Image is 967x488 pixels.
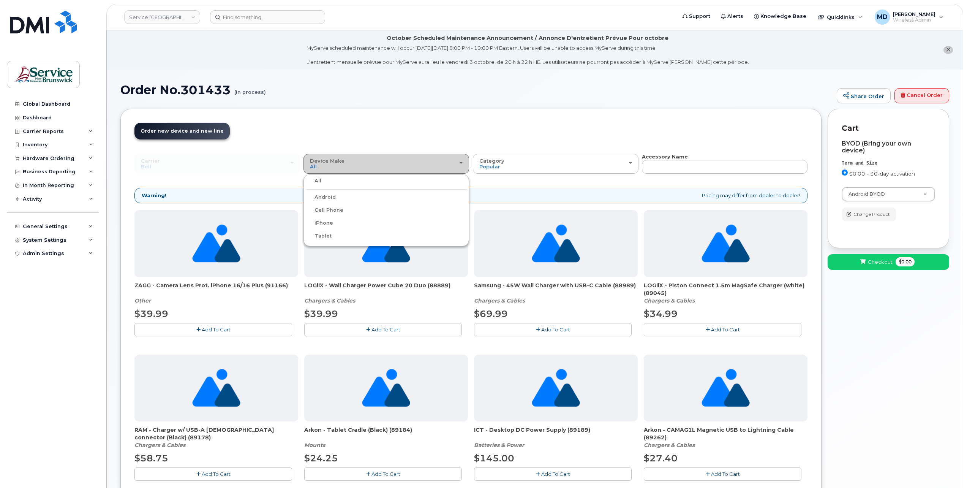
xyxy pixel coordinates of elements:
[310,158,344,164] span: Device Make
[894,88,949,103] a: Cancel Order
[644,282,807,304] div: LOGiiX - Piston Connect 1.5m MagSafe Charger (white) (89045)
[307,44,749,66] div: MyServe scheduled maintenance will occur [DATE][DATE] 8:00 PM - 10:00 PM Eastern. Users will be u...
[134,308,168,319] span: $39.99
[134,442,185,448] em: Chargers & Cables
[943,46,953,54] button: close notification
[644,282,807,297] span: LOGiiX - Piston Connect 1.5m MagSafe Charger (white) (89045)
[474,453,514,464] span: $145.00
[474,323,632,336] button: Add To Cart
[304,426,468,441] span: Arkon - Tablet Cradle (Black) (89184)
[474,467,632,481] button: Add To Cart
[842,170,848,176] input: $0.00 - 30-day activation
[896,257,915,266] span: $0.00
[202,471,231,477] span: Add To Cart
[134,282,298,297] span: ZAGG - Camera Lens Prot. iPhone 16/16 Plus (91166)
[371,326,400,333] span: Add To Cart
[304,453,338,464] span: $24.25
[474,282,638,304] div: Samsung - 45W Wall Charger with USB-C Cable (88989)
[474,297,525,304] em: Chargers & Cables
[849,171,915,177] span: $0.00 - 30-day activation
[303,154,469,174] button: Device Make All
[644,442,695,448] em: Chargers & Cables
[474,426,638,449] div: ICT - Desktop DC Power Supply (89189)
[541,471,570,477] span: Add To Cart
[702,210,750,277] img: no_image_found-2caef05468ed5679b831cfe6fc140e25e0c280774317ffc20a367ab7fd17291e.png
[479,158,504,164] span: Category
[304,308,338,319] span: $39.99
[474,282,638,297] span: Samsung - 45W Wall Charger with USB-C Cable (88989)
[192,210,240,277] img: no_image_found-2caef05468ed5679b831cfe6fc140e25e0c280774317ffc20a367ab7fd17291e.png
[532,210,580,277] img: no_image_found-2caef05468ed5679b831cfe6fc140e25e0c280774317ffc20a367ab7fd17291e.png
[842,208,896,221] button: Change Product
[837,88,891,103] a: Share Order
[644,467,801,481] button: Add To Cart
[202,326,231,333] span: Add To Cart
[842,160,935,166] div: Term and Size
[134,323,292,336] button: Add To Cart
[532,355,580,421] img: no_image_found-2caef05468ed5679b831cfe6fc140e25e0c280774317ffc20a367ab7fd17291e.png
[644,323,801,336] button: Add To Cart
[842,123,935,134] p: Cart
[305,193,336,202] label: Android
[711,326,740,333] span: Add To Cart
[474,442,524,448] em: Batteries & Power
[134,297,151,304] em: Other
[134,467,292,481] button: Add To Cart
[828,254,949,270] button: Checkout $0.00
[120,83,833,97] h1: Order No.301433
[304,323,462,336] button: Add To Cart
[134,188,807,203] div: Pricing may differ from dealer to dealer!
[842,140,935,154] div: BYOD (Bring your own device)
[702,355,750,421] img: no_image_found-2caef05468ed5679b831cfe6fc140e25e0c280774317ffc20a367ab7fd17291e.png
[371,471,400,477] span: Add To Cart
[644,426,807,449] div: Arkon - CAMAG1L Magnetic USB to Lightning Cable (89262)
[387,34,668,42] div: October Scheduled Maintenance Announcement / Annonce D'entretient Prévue Pour octobre
[234,83,266,95] small: (in process)
[362,355,410,421] img: no_image_found-2caef05468ed5679b831cfe6fc140e25e0c280774317ffc20a367ab7fd17291e.png
[141,128,224,134] span: Order new device and new line
[848,191,885,197] span: Android BYOD
[305,206,343,215] label: Cell Phone
[304,426,468,449] div: Arkon - Tablet Cradle (Black) (89184)
[644,297,695,304] em: Chargers & Cables
[304,282,468,304] div: LOGiiX - Wall Charger Power Cube 20 Duo (88889)
[134,453,168,464] span: $58.75
[644,308,678,319] span: $34.99
[142,192,166,199] strong: Warning!
[305,176,321,185] label: All
[192,355,240,421] img: no_image_found-2caef05468ed5679b831cfe6fc140e25e0c280774317ffc20a367ab7fd17291e.png
[134,426,298,441] span: RAM - Charger w/ USB-A [DEMOGRAPHIC_DATA] connector (Black) (89178)
[304,442,325,448] em: Mounts
[134,426,298,449] div: RAM - Charger w/ USB-A female connector (Black) (89178)
[711,471,740,477] span: Add To Cart
[310,163,317,170] span: All
[134,282,298,304] div: ZAGG - Camera Lens Prot. iPhone 16/16 Plus (91166)
[868,258,893,266] span: Checkout
[642,154,688,160] strong: Accessory Name
[644,453,678,464] span: $27.40
[853,211,890,218] span: Change Product
[474,426,638,441] span: ICT - Desktop DC Power Supply (89189)
[305,219,333,228] label: iPhone
[473,154,638,174] button: Category Popular
[842,187,935,201] a: Android BYOD
[304,467,462,481] button: Add To Cart
[479,163,500,170] span: Popular
[305,231,332,241] label: Tablet
[541,326,570,333] span: Add To Cart
[304,282,468,297] span: LOGiiX - Wall Charger Power Cube 20 Duo (88889)
[644,426,807,441] span: Arkon - CAMAG1L Magnetic USB to Lightning Cable (89262)
[304,297,355,304] em: Chargers & Cables
[474,308,508,319] span: $69.99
